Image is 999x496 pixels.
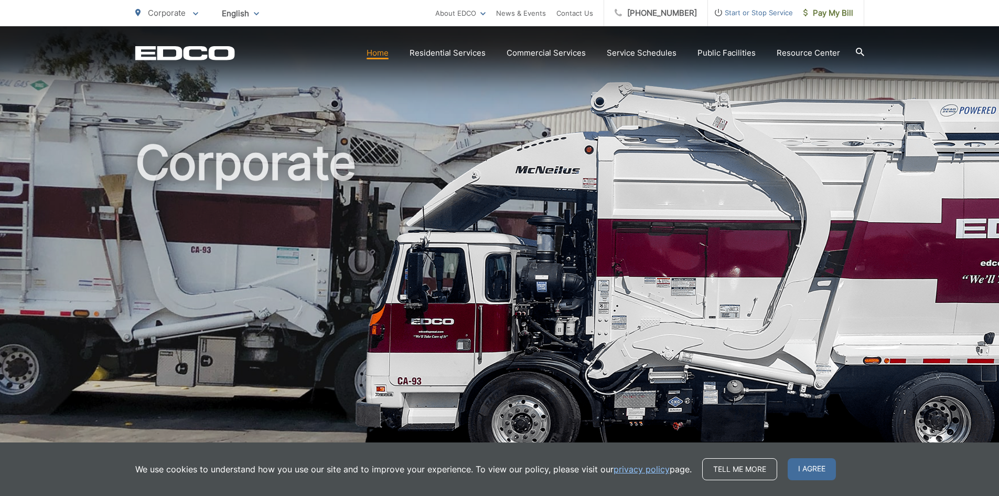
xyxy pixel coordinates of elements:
h1: Corporate [135,136,864,469]
a: Service Schedules [607,47,676,59]
a: Resource Center [777,47,840,59]
p: We use cookies to understand how you use our site and to improve your experience. To view our pol... [135,463,692,476]
span: Pay My Bill [803,7,853,19]
a: EDCD logo. Return to the homepage. [135,46,235,60]
a: About EDCO [435,7,486,19]
a: News & Events [496,7,546,19]
a: privacy policy [614,463,670,476]
a: Home [367,47,389,59]
span: Corporate [148,8,186,18]
a: Commercial Services [507,47,586,59]
a: Contact Us [556,7,593,19]
a: Residential Services [410,47,486,59]
a: Public Facilities [697,47,756,59]
span: English [214,4,267,23]
a: Tell me more [702,458,777,480]
span: I agree [788,458,836,480]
